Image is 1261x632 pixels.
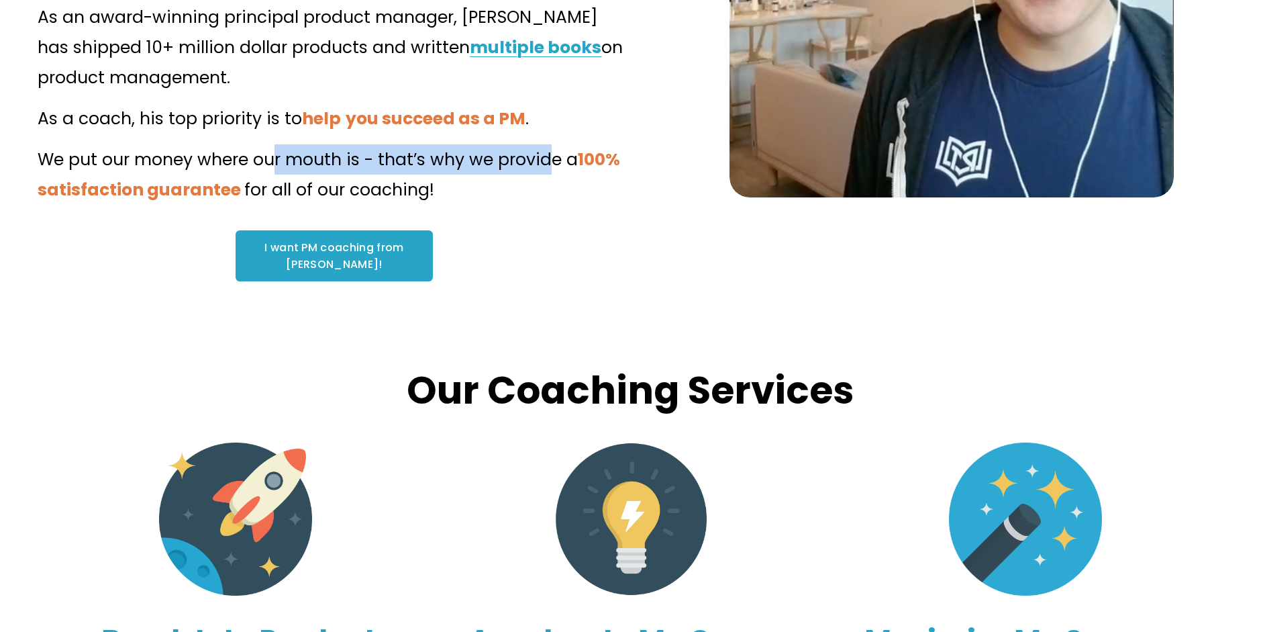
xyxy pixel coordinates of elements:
[38,103,630,134] p: As a coach, his top priority is to
[244,178,434,201] span: for all of our coaching!
[346,107,525,130] strong: you succeed as a PM
[407,364,854,417] strong: Our Coaching Services
[470,36,601,59] a: multiple books
[38,148,578,171] span: We put our money where our mouth is - that’s why we provide a
[38,2,630,93] p: on product management.
[236,230,433,281] a: I want PM coaching from [PERSON_NAME]!
[38,5,603,59] span: As an award-winning principal product manager, [PERSON_NAME] has shipped 10+ million dollar produ...
[302,107,341,130] strong: help
[525,107,529,130] span: .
